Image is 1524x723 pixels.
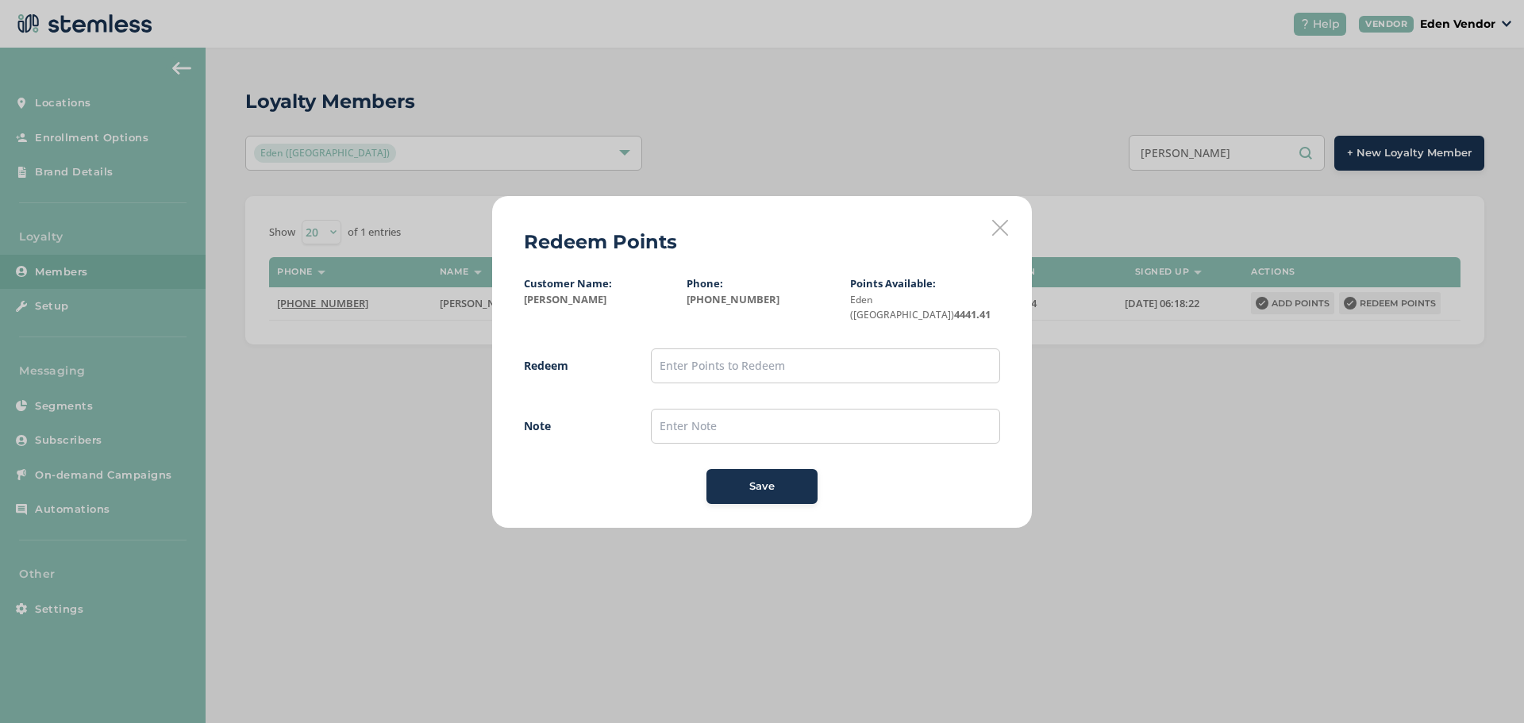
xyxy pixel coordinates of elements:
[524,357,619,374] label: Redeem
[850,276,936,290] label: Points Available:
[524,276,612,290] label: Customer Name:
[1445,647,1524,723] iframe: Chat Widget
[749,479,775,494] span: Save
[850,292,1000,323] label: 4441.41
[524,417,619,434] label: Note
[524,292,674,308] label: [PERSON_NAME]
[850,293,954,322] small: Eden ([GEOGRAPHIC_DATA])
[651,409,1000,444] input: Enter Note
[706,469,818,504] button: Save
[651,348,1000,383] input: Enter Points to Redeem
[687,292,837,308] label: [PHONE_NUMBER]
[687,276,723,290] label: Phone:
[524,228,677,256] h2: Redeem Points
